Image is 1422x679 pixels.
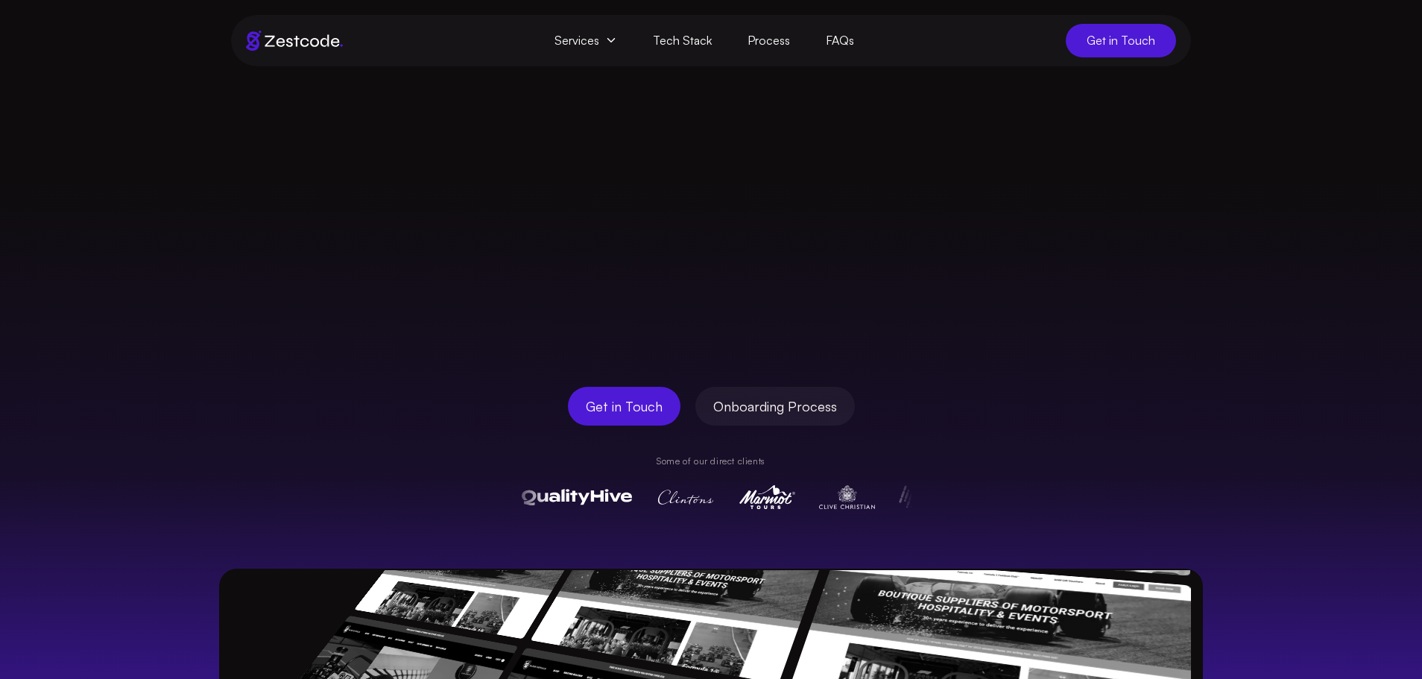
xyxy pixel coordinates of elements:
[537,24,635,57] span: Services
[730,24,808,57] a: Process
[899,485,954,509] img: Pulse
[739,485,795,509] img: Marmot Tours
[656,485,715,509] img: Clintons Cards
[713,396,837,417] span: Onboarding Process
[354,526,584,639] img: BAM Motorsports
[246,31,343,51] img: Brand logo of zestcode digital
[522,485,632,509] img: QualityHive
[510,455,912,467] p: Some of our direct clients
[1066,24,1176,57] a: Get in Touch
[635,24,730,57] a: Tech Stack
[819,485,875,509] img: Clive Christian
[808,24,872,57] a: FAQs
[586,396,663,417] span: Get in Touch
[568,387,680,426] a: Get in Touch
[695,387,855,426] a: Onboarding Process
